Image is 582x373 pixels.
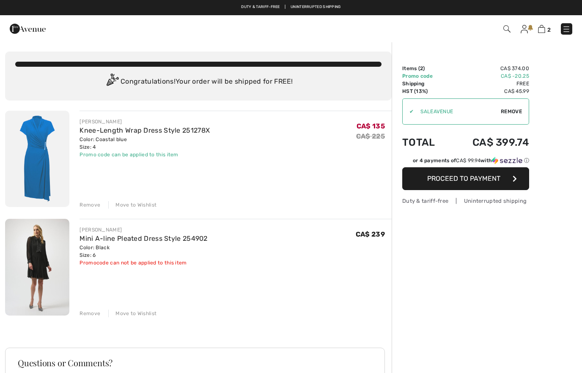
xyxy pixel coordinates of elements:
a: Mini A-line Pleated Dress Style 254902 [80,234,207,242]
td: Promo code [402,72,449,80]
input: Promo code [414,99,501,124]
h3: Questions or Comments? [18,359,372,367]
img: Shopping Bag [538,25,545,33]
span: CA$ 239 [356,230,385,238]
span: CA$ 99.94 [456,158,480,163]
td: Total [402,128,449,157]
div: [PERSON_NAME] [80,226,207,234]
img: Sezzle [492,157,522,164]
img: Search [503,25,511,33]
span: Remove [501,108,522,115]
div: or 4 payments ofCA$ 99.94withSezzle Click to learn more about Sezzle [402,157,529,167]
div: Promo code can be applied to this item [80,151,210,158]
img: 1ère Avenue [10,20,46,37]
a: 2 [538,24,551,34]
div: Color: Black Size: 6 [80,244,207,259]
td: CA$ 399.74 [449,128,529,157]
div: Promocode can not be applied to this item [80,259,207,267]
div: Duty & tariff-free | Uninterrupted shipping [402,197,529,205]
td: CA$ 374.00 [449,65,529,72]
img: My Info [521,25,528,33]
td: Free [449,80,529,87]
img: Knee-Length Wrap Dress Style 251278X [5,111,69,207]
a: Knee-Length Wrap Dress Style 251278X [80,126,210,134]
div: Remove [80,310,100,317]
div: ✔ [403,108,414,115]
div: [PERSON_NAME] [80,118,210,125]
img: Menu [562,25,571,33]
td: CA$ -20.25 [449,72,529,80]
span: 2 [420,65,423,71]
td: Shipping [402,80,449,87]
td: Items ( ) [402,65,449,72]
td: HST (13%) [402,87,449,95]
button: Proceed to Payment [402,167,529,190]
div: Remove [80,201,100,209]
div: Color: Coastal blue Size: 4 [80,136,210,151]
div: Move to Wishlist [108,201,156,209]
div: Congratulations! Your order will be shipped for FREE! [15,74,382,90]
span: 2 [547,27,551,33]
div: Move to Wishlist [108,310,156,317]
a: 1ère Avenue [10,24,46,32]
span: CA$ 135 [357,122,385,130]
span: Proceed to Payment [427,174,500,182]
td: CA$ 45.99 [449,87,529,95]
img: Congratulation2.svg [104,74,121,90]
s: CA$ 225 [356,132,385,140]
img: Mini A-line Pleated Dress Style 254902 [5,219,69,315]
div: or 4 payments of with [413,157,529,164]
